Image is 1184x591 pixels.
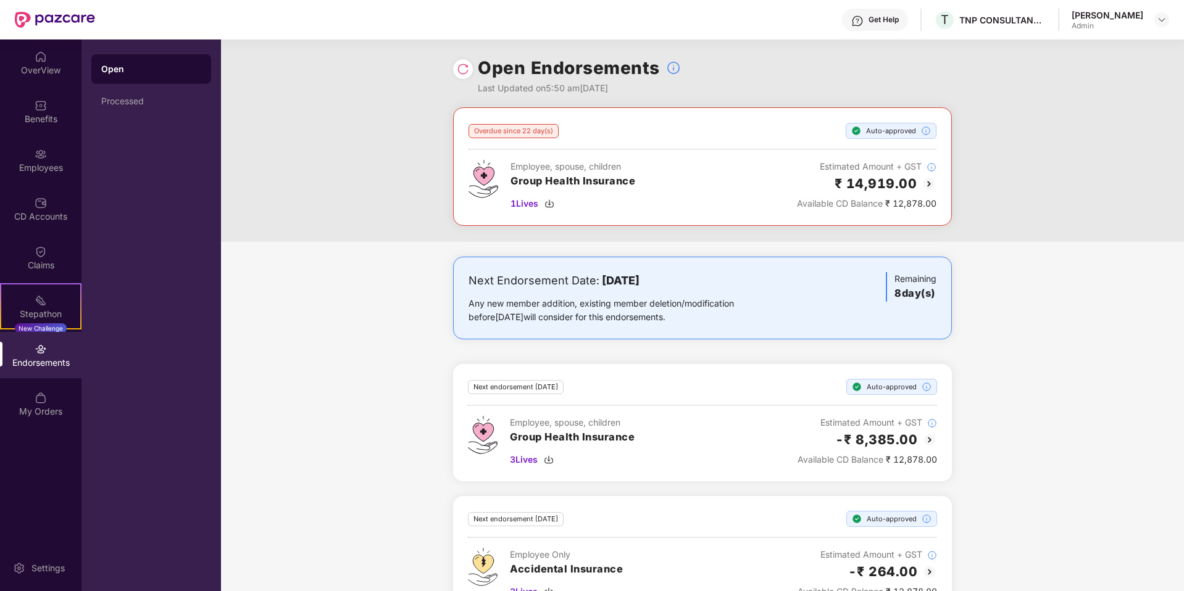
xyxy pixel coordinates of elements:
[922,564,937,579] img: svg+xml;base64,PHN2ZyBpZD0iQmFjay0yMHgyMCIgeG1sbnM9Imh0dHA6Ly93d3cudzMub3JnLzIwMDAvc3ZnIiB3aWR0aD...
[35,148,47,160] img: svg+xml;base64,PHN2ZyBpZD0iRW1wbG95ZWVzIiB4bWxucz0iaHR0cDovL3d3dy53My5vcmcvMjAwMC9zdmciIHdpZHRoPS...
[35,197,47,209] img: svg+xml;base64,PHN2ZyBpZD0iQ0RfQWNjb3VudHMiIGRhdGEtbmFtZT0iQ0QgQWNjb3VudHMiIHhtbG5zPSJodHRwOi8vd3...
[1072,21,1143,31] div: Admin
[835,429,918,450] h2: -₹ 8,385.00
[511,197,538,210] span: 1 Lives
[797,197,936,210] div: ₹ 12,878.00
[35,392,47,404] img: svg+xml;base64,PHN2ZyBpZD0iTXlfT3JkZXJzIiBkYXRhLW5hbWU9Ik15IE9yZGVycyIgeG1sbnM9Imh0dHA6Ly93d3cudz...
[35,343,47,355] img: svg+xml;base64,PHN2ZyBpZD0iRW5kb3JzZW1lbnRzIiB4bWxucz0iaHR0cDovL3d3dy53My5vcmcvMjAwMC9zdmciIHdpZH...
[922,432,937,447] img: svg+xml;base64,PHN2ZyBpZD0iQmFjay0yMHgyMCIgeG1sbnM9Imh0dHA6Ly93d3cudzMub3JnLzIwMDAvc3ZnIiB3aWR0aD...
[869,15,899,25] div: Get Help
[468,512,564,526] div: Next endorsement [DATE]
[798,416,937,429] div: Estimated Amount + GST
[510,429,635,445] h3: Group Health Insurance
[797,160,936,173] div: Estimated Amount + GST
[15,12,95,28] img: New Pazcare Logo
[602,274,640,287] b: [DATE]
[927,550,937,560] img: svg+xml;base64,PHN2ZyBpZD0iSW5mb18tXzMyeDMyIiBkYXRhLW5hbWU9IkluZm8gLSAzMngzMiIgeG1sbnM9Imh0dHA6Ly...
[835,173,917,194] h2: ₹ 14,919.00
[101,96,201,106] div: Processed
[457,63,469,75] img: svg+xml;base64,PHN2ZyBpZD0iUmVsb2FkLTMyeDMyIiB4bWxucz0iaHR0cDovL3d3dy53My5vcmcvMjAwMC9zdmciIHdpZH...
[851,15,864,27] img: svg+xml;base64,PHN2ZyBpZD0iSGVscC0zMngzMiIgeG1sbnM9Imh0dHA6Ly93d3cudzMub3JnLzIwMDAvc3ZnIiB3aWR0aD...
[927,418,937,428] img: svg+xml;base64,PHN2ZyBpZD0iSW5mb18tXzMyeDMyIiBkYXRhLW5hbWU9IkluZm8gLSAzMngzMiIgeG1sbnM9Imh0dHA6Ly...
[15,323,67,333] div: New Challenge
[922,382,932,392] img: svg+xml;base64,PHN2ZyBpZD0iSW5mb18tXzMyeDMyIiBkYXRhLW5hbWU9IkluZm8gLSAzMngzMiIgeG1sbnM9Imh0dHA6Ly...
[469,124,559,138] div: Overdue since 22 day(s)
[921,126,931,136] img: svg+xml;base64,PHN2ZyBpZD0iSW5mb18tXzMyeDMyIiBkYXRhLW5hbWU9IkluZm8gLSAzMngzMiIgeG1sbnM9Imh0dHA6Ly...
[478,54,660,81] h1: Open Endorsements
[35,294,47,307] img: svg+xml;base64,PHN2ZyB4bWxucz0iaHR0cDovL3d3dy53My5vcmcvMjAwMC9zdmciIHdpZHRoPSIyMSIgaGVpZ2h0PSIyMC...
[469,297,773,324] div: Any new member addition, existing member deletion/modification before [DATE] will consider for th...
[511,173,635,189] h3: Group Health Insurance
[852,382,862,392] img: svg+xml;base64,PHN2ZyBpZD0iU3RlcC1Eb25lLTE2eDE2IiB4bWxucz0iaHR0cDovL3d3dy53My5vcmcvMjAwMC9zdmciIH...
[510,548,623,561] div: Employee Only
[922,176,936,191] img: svg+xml;base64,PHN2ZyBpZD0iQmFjay0yMHgyMCIgeG1sbnM9Imh0dHA6Ly93d3cudzMub3JnLzIwMDAvc3ZnIiB3aWR0aD...
[13,562,25,574] img: svg+xml;base64,PHN2ZyBpZD0iU2V0dGluZy0yMHgyMCIgeG1sbnM9Imh0dHA6Ly93d3cudzMub3JnLzIwMDAvc3ZnIiB3aW...
[510,561,623,577] h3: Accidental Insurance
[1157,15,1167,25] img: svg+xml;base64,PHN2ZyBpZD0iRHJvcGRvd24tMzJ4MzIiIHhtbG5zPSJodHRwOi8vd3d3LnczLm9yZy8yMDAwL3N2ZyIgd2...
[959,14,1046,26] div: TNP CONSULTANCY PRIVATE LIMITED
[927,162,936,172] img: svg+xml;base64,PHN2ZyBpZD0iSW5mb18tXzMyeDMyIiBkYXRhLW5hbWU9IkluZm8gLSAzMngzMiIgeG1sbnM9Imh0dHA6Ly...
[848,561,918,582] h2: -₹ 264.00
[886,272,936,302] div: Remaining
[797,198,883,209] span: Available CD Balance
[510,453,538,466] span: 3 Lives
[478,81,681,95] div: Last Updated on 5:50 am[DATE]
[798,548,937,561] div: Estimated Amount + GST
[511,160,635,173] div: Employee, spouse, children
[798,454,883,465] span: Available CD Balance
[28,562,69,574] div: Settings
[852,514,862,524] img: svg+xml;base64,PHN2ZyBpZD0iU3RlcC1Eb25lLTE2eDE2IiB4bWxucz0iaHR0cDovL3d3dy53My5vcmcvMjAwMC9zdmciIH...
[666,60,681,75] img: svg+xml;base64,PHN2ZyBpZD0iSW5mb18tXzMyeDMyIiBkYXRhLW5hbWU9IkluZm8gLSAzMngzMiIgeG1sbnM9Imh0dHA6Ly...
[922,514,932,524] img: svg+xml;base64,PHN2ZyBpZD0iSW5mb18tXzMyeDMyIiBkYXRhLW5hbWU9IkluZm8gLSAzMngzMiIgeG1sbnM9Imh0dHA6Ly...
[101,63,201,75] div: Open
[468,548,498,586] img: svg+xml;base64,PHN2ZyB4bWxucz0iaHR0cDovL3d3dy53My5vcmcvMjAwMC9zdmciIHdpZHRoPSI0OS4zMjEiIGhlaWdodD...
[544,199,554,209] img: svg+xml;base64,PHN2ZyBpZD0iRG93bmxvYWQtMzJ4MzIiIHhtbG5zPSJodHRwOi8vd3d3LnczLm9yZy8yMDAwL3N2ZyIgd2...
[1,308,80,320] div: Stepathon
[941,12,949,27] span: T
[846,123,936,139] div: Auto-approved
[544,455,554,465] img: svg+xml;base64,PHN2ZyBpZD0iRG93bmxvYWQtMzJ4MzIiIHhtbG5zPSJodHRwOi8vd3d3LnczLm9yZy8yMDAwL3N2ZyIgd2...
[851,126,861,136] img: svg+xml;base64,PHN2ZyBpZD0iU3RlcC1Eb25lLTE2eDE2IiB4bWxucz0iaHR0cDovL3d3dy53My5vcmcvMjAwMC9zdmciIH...
[1072,9,1143,21] div: [PERSON_NAME]
[894,286,936,302] h3: 8 day(s)
[846,511,937,527] div: Auto-approved
[468,380,564,394] div: Next endorsement [DATE]
[798,453,937,466] div: ₹ 12,878.00
[510,416,635,429] div: Employee, spouse, children
[469,272,773,289] div: Next Endorsement Date:
[469,160,498,198] img: svg+xml;base64,PHN2ZyB4bWxucz0iaHR0cDovL3d3dy53My5vcmcvMjAwMC9zdmciIHdpZHRoPSI0Ny43MTQiIGhlaWdodD...
[846,379,937,395] div: Auto-approved
[35,99,47,112] img: svg+xml;base64,PHN2ZyBpZD0iQmVuZWZpdHMiIHhtbG5zPSJodHRwOi8vd3d3LnczLm9yZy8yMDAwL3N2ZyIgd2lkdGg9Ij...
[35,246,47,258] img: svg+xml;base64,PHN2ZyBpZD0iQ2xhaW0iIHhtbG5zPSJodHRwOi8vd3d3LnczLm9yZy8yMDAwL3N2ZyIgd2lkdGg9IjIwIi...
[35,51,47,63] img: svg+xml;base64,PHN2ZyBpZD0iSG9tZSIgeG1sbnM9Imh0dHA6Ly93d3cudzMub3JnLzIwMDAvc3ZnIiB3aWR0aD0iMjAiIG...
[468,416,498,454] img: svg+xml;base64,PHN2ZyB4bWxucz0iaHR0cDovL3d3dy53My5vcmcvMjAwMC9zdmciIHdpZHRoPSI0Ny43MTQiIGhlaWdodD...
